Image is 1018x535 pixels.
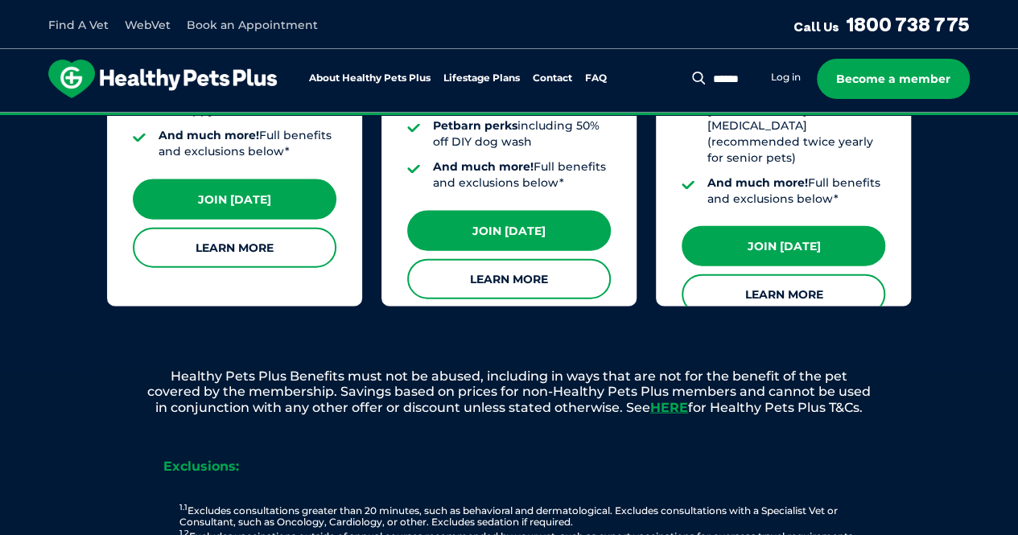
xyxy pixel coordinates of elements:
[48,18,109,32] a: Find A Vet
[91,368,928,415] p: Healthy Pets Plus Benefits must not be abused, including in ways that are not for the benefit of ...
[771,71,801,84] a: Log in
[793,19,839,35] span: Call Us
[707,175,808,190] strong: And much more!
[125,18,171,32] a: WebVet
[533,73,572,84] a: Contact
[793,12,970,36] a: Call Us1800 738 775
[682,226,885,266] a: Join [DATE]
[433,118,517,133] strong: Petbarn perks
[650,400,688,415] a: HERE
[159,128,336,159] li: Full benefits and exclusions below*
[208,113,810,127] span: Proactive, preventative wellness program designed to keep your pet healthier and happier for longer
[179,502,188,512] sup: 1.1
[48,60,277,98] img: hpp-logo
[433,159,611,191] li: Full benefits and exclusions below*
[707,175,885,207] li: Full benefits and exclusions below*
[163,459,239,474] strong: Exclusions:
[585,73,607,84] a: FAQ
[682,274,885,315] a: Learn More
[133,179,336,220] a: Join [DATE]
[309,73,431,84] a: About Healthy Pets Plus
[689,70,709,86] button: Search
[407,211,611,251] a: Join [DATE]
[433,118,611,150] li: including 50% off DIY dog wash
[433,159,534,174] strong: And much more!
[159,128,259,142] strong: And much more!
[407,259,611,299] a: Learn More
[133,228,336,268] a: Learn More
[817,59,970,99] a: Become a member
[443,73,520,84] a: Lifestage Plans
[187,18,318,32] a: Book an Appointment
